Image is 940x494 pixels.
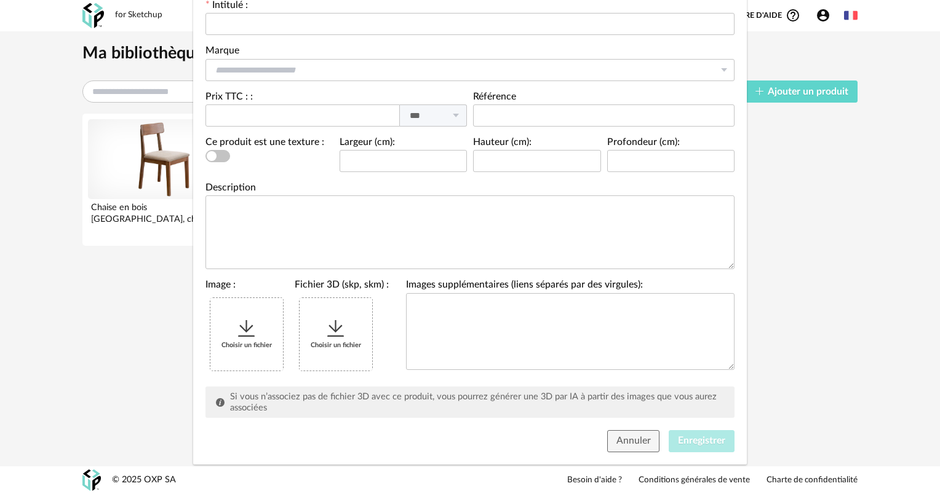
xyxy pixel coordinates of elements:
button: Enregistrer [669,430,735,452]
label: Description [205,183,256,195]
span: Si vous n’associez pas de fichier 3D avec ce produit, vous pourrez générer une 3D par IA à partir... [230,392,717,412]
label: Intitulé : [205,1,248,13]
label: Hauteur (cm): [473,138,532,150]
label: Images supplémentaires (liens séparés par des virgules): [406,280,643,292]
label: Image : [205,280,236,292]
label: Prix TTC : : [205,92,253,101]
label: Référence [473,92,516,104]
label: Ce produit est une texture : [205,138,324,150]
div: Choisir un fichier [210,298,283,370]
div: Choisir un fichier [300,298,372,370]
label: Profondeur (cm): [607,138,680,150]
span: Annuler [616,436,651,445]
span: Enregistrer [678,436,725,445]
label: Fichier 3D (skp, skm) : [295,280,389,292]
label: Marque [205,46,239,58]
label: Largeur (cm): [340,138,395,150]
button: Annuler [607,430,660,452]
